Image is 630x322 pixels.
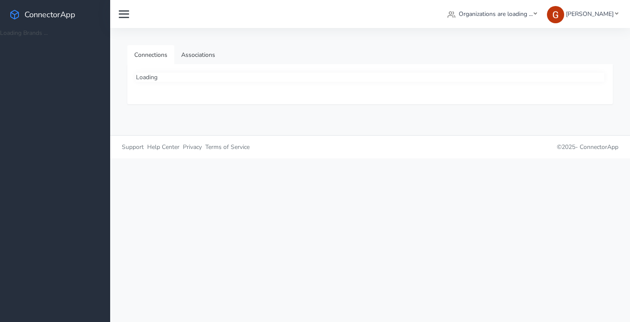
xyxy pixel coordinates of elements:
[183,143,202,151] span: Privacy
[122,143,144,151] span: Support
[25,9,75,20] span: ConnectorApp
[544,6,621,22] a: [PERSON_NAME]
[127,45,174,65] a: Connections
[205,143,250,151] span: Terms of Service
[580,143,618,151] span: ConnectorApp
[136,73,604,82] div: Loading
[377,142,618,152] p: © 2025 -
[459,10,533,18] span: Organizations are loading ...
[566,10,614,18] span: [PERSON_NAME]
[174,45,222,65] a: Associations
[547,6,564,23] img: Greg Clemmons
[147,143,179,151] span: Help Center
[444,6,540,22] a: Organizations are loading ...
